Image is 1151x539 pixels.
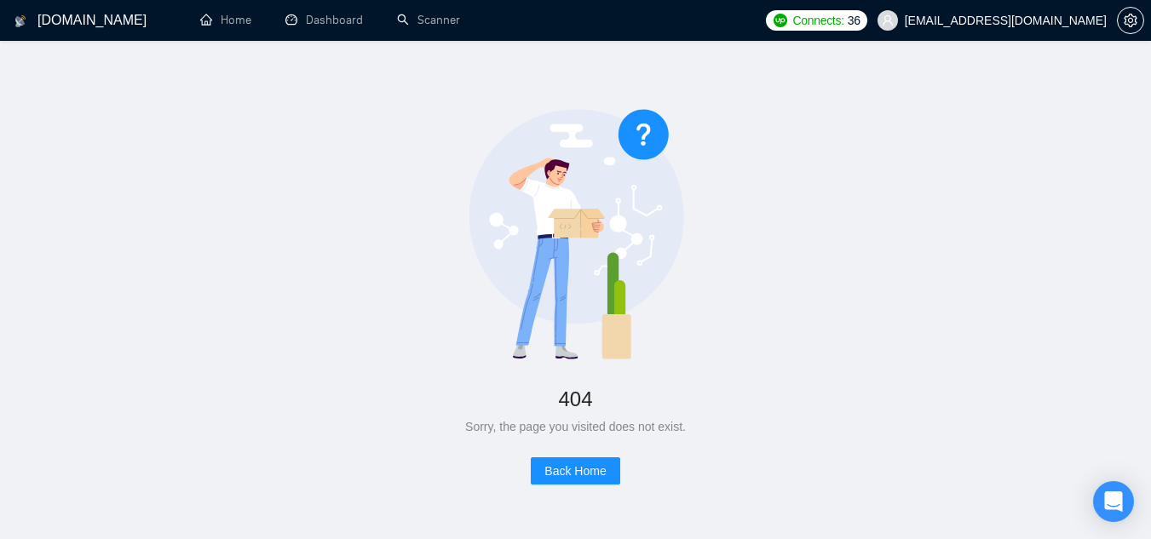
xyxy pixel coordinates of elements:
span: Connects: [792,11,843,30]
span: setting [1118,14,1143,27]
span: 36 [848,11,860,30]
div: 404 [55,381,1096,417]
img: logo [14,8,26,35]
div: Sorry, the page you visited does not exist. [55,417,1096,436]
button: setting [1117,7,1144,34]
a: dashboardDashboard [285,13,363,27]
span: user [882,14,894,26]
a: searchScanner [397,13,460,27]
span: Back Home [544,462,606,480]
button: Back Home [531,457,619,485]
div: Open Intercom Messenger [1093,481,1134,522]
img: upwork-logo.png [774,14,787,27]
a: setting [1117,14,1144,27]
a: homeHome [200,13,251,27]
